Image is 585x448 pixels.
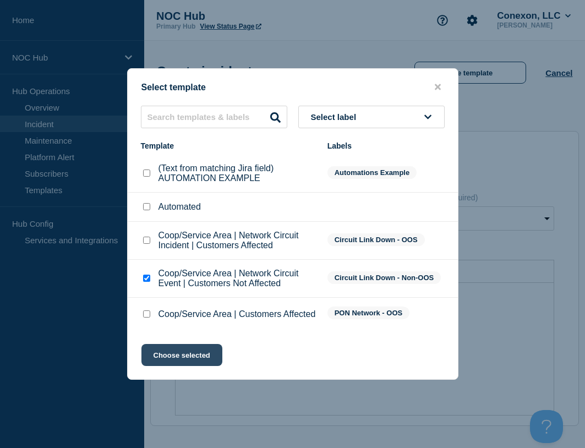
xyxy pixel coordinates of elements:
[327,233,425,246] span: Circuit Link Down - OOS
[143,170,150,177] input: (Text from matching Jira field) AUTOMATION EXAMPLE checkbox
[158,202,201,212] p: Automated
[311,112,361,122] span: Select label
[298,106,445,128] button: Select label
[141,106,287,128] input: Search templates & labels
[327,307,410,319] span: PON Network - OOS
[143,275,150,282] input: Coop/Service Area | Network Circuit Event | Customers Not Affected checkbox
[143,203,150,210] input: Automated checkbox
[431,82,444,92] button: close button
[327,141,445,150] div: Labels
[158,309,316,319] p: Coop/Service Area | Customers Affected
[158,163,316,183] p: (Text from matching Jira field) AUTOMATION EXAMPLE
[141,141,316,150] div: Template
[128,82,458,92] div: Select template
[327,271,441,284] span: Circuit Link Down - Non-OOS
[143,237,150,244] input: Coop/Service Area | Network Circuit Incident | Customers Affected checkbox
[141,344,222,366] button: Choose selected
[158,269,316,288] p: Coop/Service Area | Network Circuit Event | Customers Not Affected
[143,310,150,318] input: Coop/Service Area | Customers Affected checkbox
[158,231,316,250] p: Coop/Service Area | Network Circuit Incident | Customers Affected
[327,166,417,179] span: Automations Example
